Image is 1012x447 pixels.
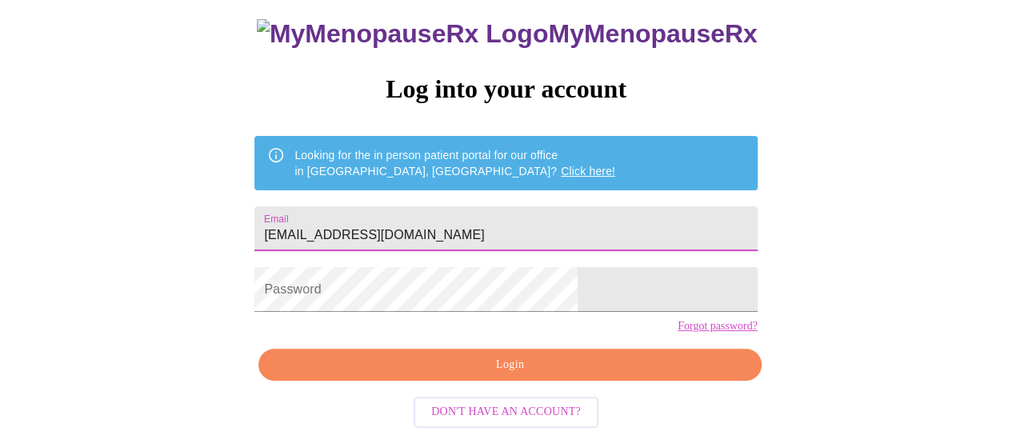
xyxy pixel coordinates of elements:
a: Don't have an account? [410,404,602,417]
h3: Log into your account [254,74,757,104]
div: Looking for the in person patient portal for our office in [GEOGRAPHIC_DATA], [GEOGRAPHIC_DATA]? [294,141,615,186]
img: MyMenopauseRx Logo [257,19,548,49]
span: Don't have an account? [431,402,581,422]
a: Click here! [561,165,615,178]
button: Don't have an account? [414,397,598,428]
button: Login [258,349,761,381]
span: Login [277,355,742,375]
h3: MyMenopauseRx [257,19,758,49]
a: Forgot password? [678,320,758,333]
